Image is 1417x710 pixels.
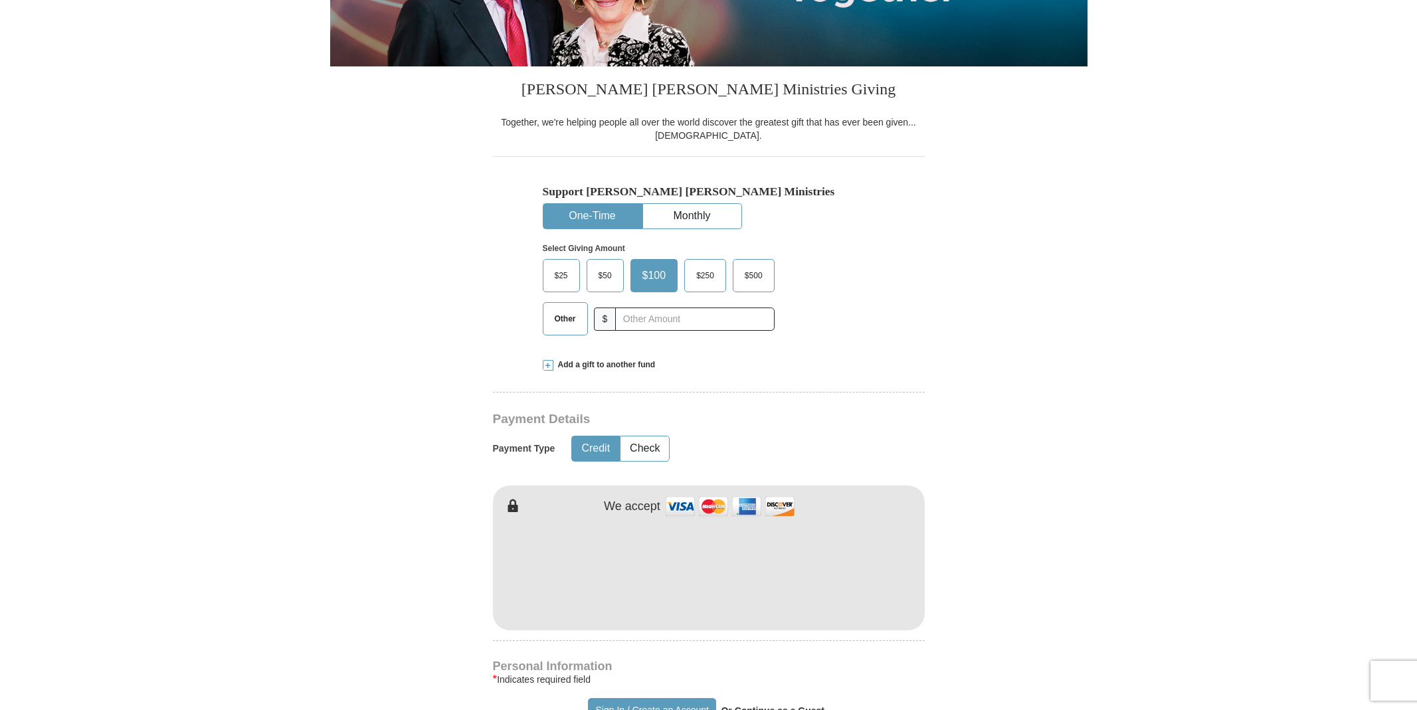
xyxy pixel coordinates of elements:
[493,661,925,671] h4: Personal Information
[493,116,925,142] div: Together, we're helping people all over the world discover the greatest gift that has ever been g...
[493,443,555,454] h5: Payment Type
[493,66,925,116] h3: [PERSON_NAME] [PERSON_NAME] Ministries Giving
[548,266,575,286] span: $25
[553,359,656,371] span: Add a gift to another fund
[572,436,619,461] button: Credit
[604,499,660,514] h4: We accept
[636,266,673,286] span: $100
[543,204,642,228] button: One-Time
[690,266,721,286] span: $250
[738,266,769,286] span: $500
[620,436,669,461] button: Check
[664,492,797,521] img: credit cards accepted
[548,309,583,329] span: Other
[543,185,875,199] h5: Support [PERSON_NAME] [PERSON_NAME] Ministries
[543,244,625,253] strong: Select Giving Amount
[592,266,618,286] span: $50
[493,412,832,427] h3: Payment Details
[493,671,925,687] div: Indicates required field
[594,308,616,331] span: $
[643,204,741,228] button: Monthly
[615,308,774,331] input: Other Amount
